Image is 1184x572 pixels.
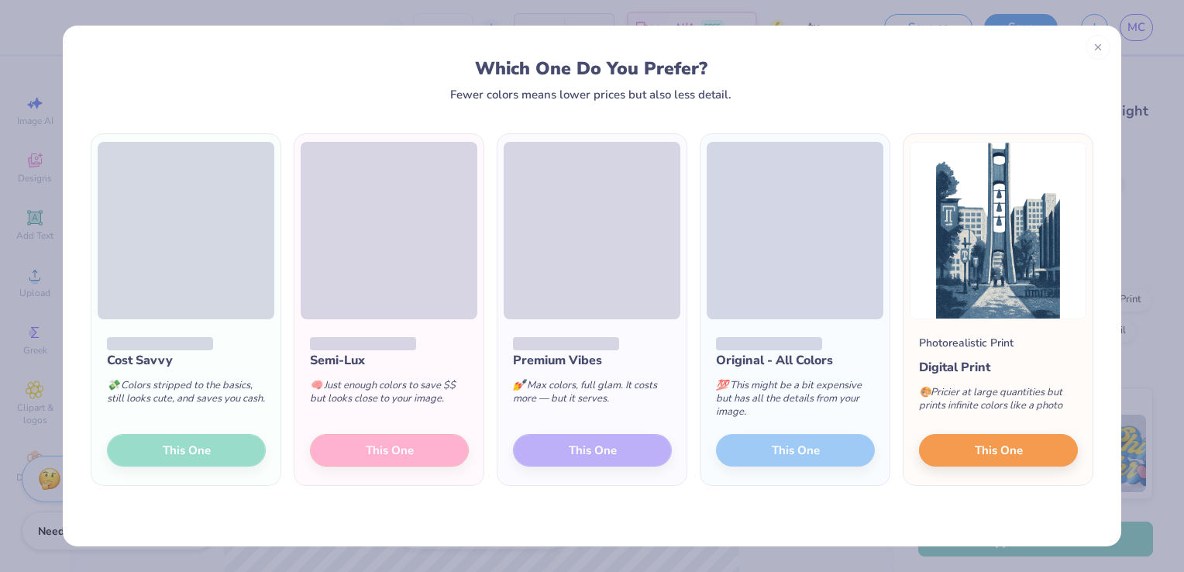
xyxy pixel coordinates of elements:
[919,335,1014,351] div: Photorealistic Print
[310,370,469,421] div: Just enough colors to save $$ but looks close to your image.
[716,351,875,370] div: Original - All Colors
[919,385,931,399] span: 🎨
[910,142,1086,319] img: Photorealistic preview
[107,370,266,421] div: Colors stripped to the basics, still looks cute, and saves you cash.
[919,358,1078,377] div: Digital Print
[513,351,672,370] div: Premium Vibes
[716,370,875,434] div: This might be a bit expensive but has all the details from your image.
[107,378,119,392] span: 💸
[310,378,322,392] span: 🧠
[716,378,728,392] span: 💯
[310,351,469,370] div: Semi-Lux
[513,378,525,392] span: 💅
[107,351,266,370] div: Cost Savvy
[919,377,1078,428] div: Pricier at large quantities but prints infinite colors like a photo
[975,442,1023,460] span: This One
[450,88,731,101] div: Fewer colors means lower prices but also less detail.
[105,58,1078,79] div: Which One Do You Prefer?
[513,370,672,421] div: Max colors, full glam. It costs more — but it serves.
[919,434,1078,467] button: This One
